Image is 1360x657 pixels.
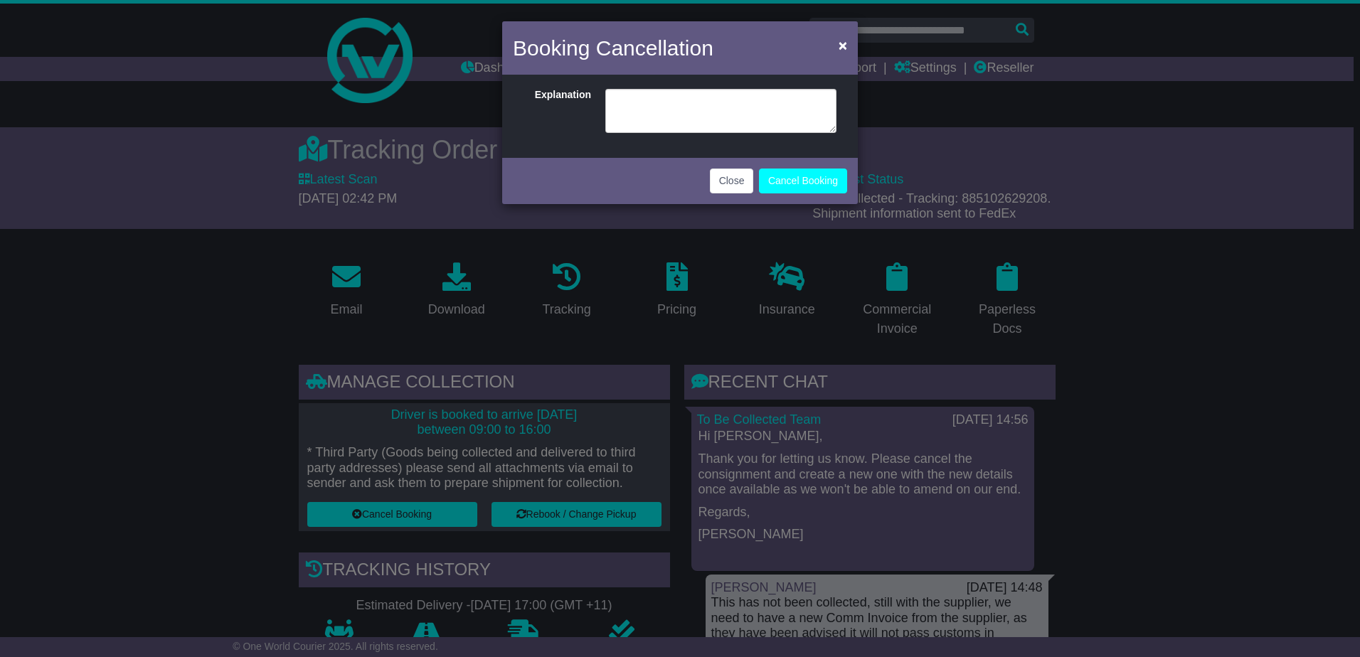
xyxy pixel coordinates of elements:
[759,169,847,193] button: Cancel Booking
[710,169,754,193] button: Close
[832,31,854,60] button: Close
[839,37,847,53] span: ×
[516,89,598,129] label: Explanation
[513,32,713,64] h4: Booking Cancellation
